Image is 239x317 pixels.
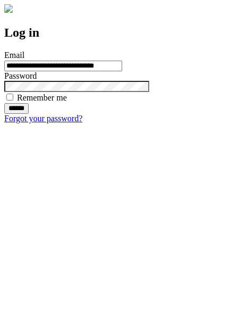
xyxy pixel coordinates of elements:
[4,51,24,60] label: Email
[4,71,37,80] label: Password
[17,93,67,102] label: Remember me
[4,114,82,123] a: Forgot your password?
[4,26,235,40] h2: Log in
[4,4,13,13] img: logo-4e3dc11c47720685a147b03b5a06dd966a58ff35d612b21f08c02c0306f2b779.png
